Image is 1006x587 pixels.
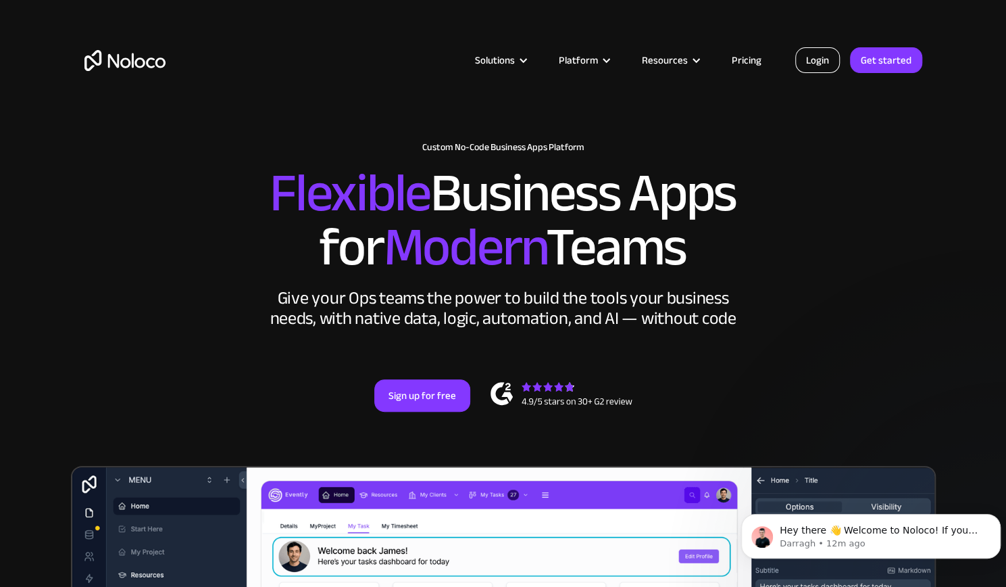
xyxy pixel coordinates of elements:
div: Solutions [475,51,515,69]
div: Resources [625,51,715,69]
a: Pricing [715,51,778,69]
a: Get started [850,47,922,73]
span: Flexible [270,143,430,243]
a: Sign up for free [374,379,470,412]
div: Platform [559,51,598,69]
span: Modern [383,197,546,298]
h2: Business Apps for Teams [84,166,922,275]
div: Give your Ops teams the power to build the tools your business needs, with native data, logic, au... [267,288,740,329]
a: Login [795,47,840,73]
a: home [84,50,166,71]
div: Resources [642,51,688,69]
iframe: Intercom notifications message [736,486,1006,580]
h1: Custom No-Code Business Apps Platform [84,142,922,153]
div: Solutions [458,51,542,69]
div: Platform [542,51,625,69]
